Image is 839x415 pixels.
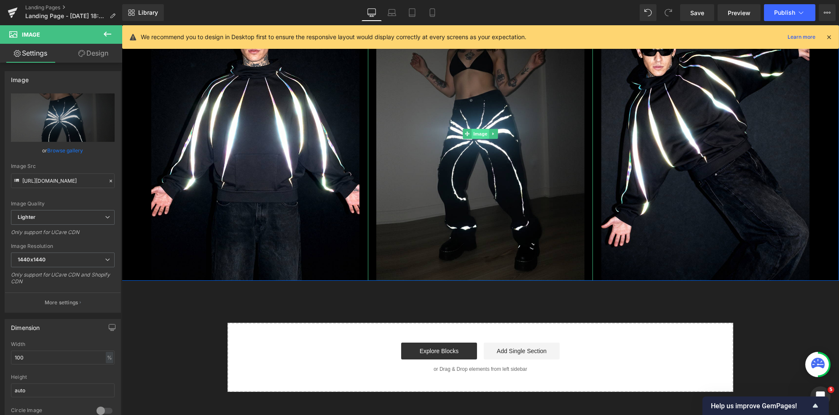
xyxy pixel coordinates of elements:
span: Image [22,31,40,38]
span: 5 [828,386,834,393]
div: Image Src [11,163,115,169]
span: Landing Page - [DATE] 18:46:05 [25,13,106,19]
button: Undo [640,4,657,21]
span: Save [690,8,704,17]
button: Redo [660,4,677,21]
input: auto [11,351,115,364]
a: Expand / Collapse [367,104,376,114]
a: Browse gallery [48,143,83,158]
span: Image [350,104,367,114]
button: More settings [5,293,121,312]
a: Tablet [402,4,422,21]
a: Design [63,44,124,63]
button: More [819,4,836,21]
div: % [106,352,113,363]
div: Image [11,72,29,83]
div: Image Resolution [11,243,115,249]
iframe: Intercom live chat [810,386,831,407]
div: Only support for UCare CDN and Shopify CDN [11,271,115,290]
div: Only support for UCare CDN [11,229,115,241]
div: Width [11,341,115,347]
div: or [11,146,115,155]
input: auto [11,383,115,397]
button: Show survey - Help us improve GemPages! [711,401,820,411]
p: or Drag & Drop elements from left sidebar [119,341,598,347]
a: Mobile [422,4,442,21]
a: Explore Blocks [279,317,355,334]
div: Dimension [11,319,40,331]
a: Learn more [784,32,819,42]
span: Preview [728,8,751,17]
span: Help us improve GemPages! [711,402,810,410]
button: Publish [764,4,815,21]
a: Desktop [362,4,382,21]
p: More settings [45,299,78,306]
div: Height [11,374,115,380]
a: New Library [122,4,164,21]
span: Library [138,9,158,16]
b: 1440x1440 [18,256,46,263]
a: Laptop [382,4,402,21]
input: Link [11,173,115,188]
a: Add Single Section [362,317,438,334]
a: Landing Pages [25,4,122,11]
div: Image Quality [11,201,115,207]
p: We recommend you to design in Desktop first to ensure the responsive layout would display correct... [141,32,526,42]
a: Preview [718,4,761,21]
span: Publish [774,9,795,16]
b: Lighter [18,214,35,220]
